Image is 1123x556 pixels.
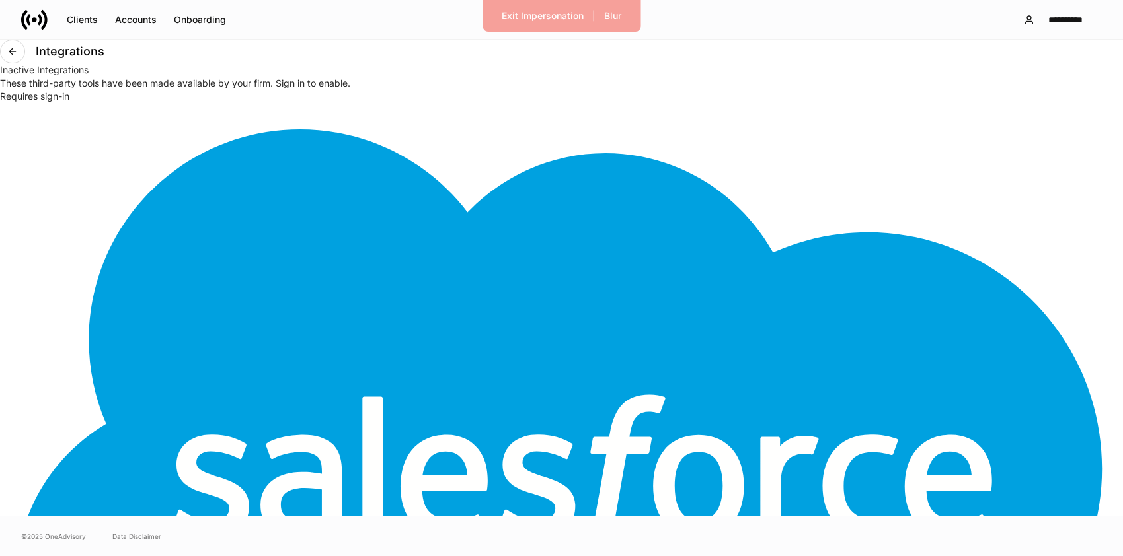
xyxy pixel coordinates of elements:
a: Data Disclaimer [112,531,161,541]
div: Accounts [115,15,157,24]
div: Onboarding [174,15,226,24]
h4: Integrations [36,44,104,59]
span: © 2025 OneAdvisory [21,531,86,541]
div: Exit Impersonation [502,11,584,20]
div: Blur [604,11,621,20]
div: Clients [67,15,98,24]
